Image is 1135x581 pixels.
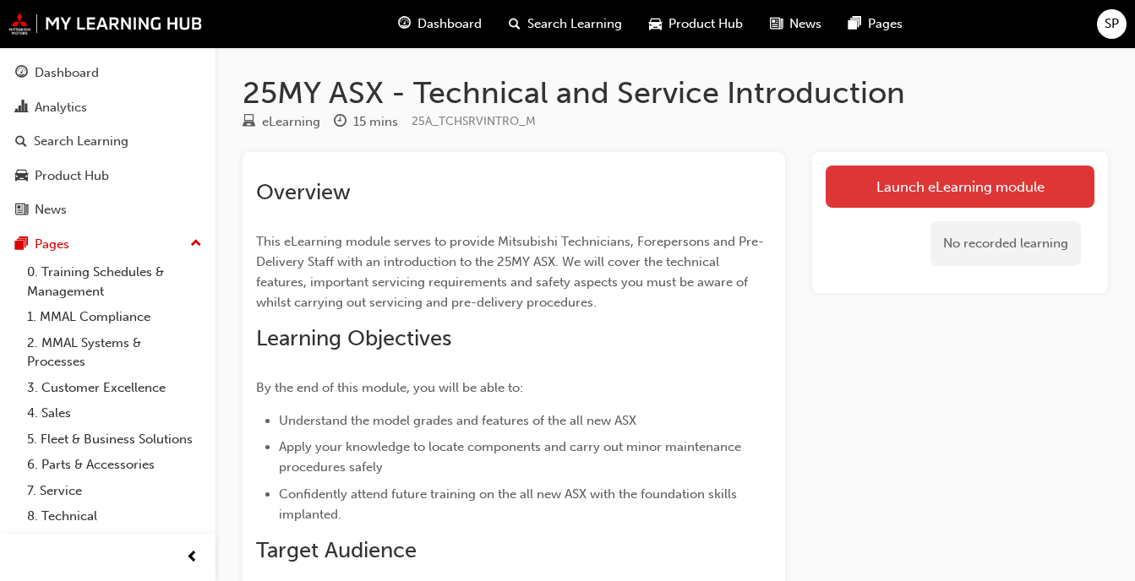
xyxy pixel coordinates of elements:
[186,547,199,568] span: prev-icon
[8,13,203,35] img: mmal
[7,57,209,89] a: Dashboard
[279,413,636,428] span: Understand the model grades and features of the all new ASX
[35,98,87,117] div: Analytics
[15,169,28,184] span: car-icon
[256,179,351,205] span: Overview
[15,134,27,149] span: search-icon
[256,325,451,351] span: Learning Objectives
[35,166,109,186] div: Product Hub
[35,235,69,254] div: Pages
[1097,9,1127,39] button: SP
[826,166,1094,208] a: Launch eLearning module
[256,380,523,395] span: By the end of this module, you will be able to:
[34,132,128,151] div: Search Learning
[190,233,202,255] span: up-icon
[930,221,1081,266] div: No recorded learning
[636,7,756,41] a: car-iconProduct Hub
[20,400,209,426] a: 4. Sales
[20,478,209,504] a: 7. Service
[256,537,417,563] span: Target Audience
[385,7,495,41] a: guage-iconDashboard
[353,112,398,132] div: 15 mins
[7,160,209,192] a: Product Hub
[20,452,209,478] a: 6. Parts & Accessories
[15,100,28,116] span: chart-icon
[7,92,209,123] a: Analytics
[256,234,764,310] span: This eLearning module serves to provide Mitsubishi Technicians, Forepersons and Pre-Delivery Staf...
[15,203,28,218] span: news-icon
[279,486,740,522] span: Confidently attend future training on the all new ASX with the foundation skills implanted.
[649,14,662,35] span: car-icon
[243,74,1108,111] h1: 25MY ASX - Technical and Service Introduction
[668,14,743,34] span: Product Hub
[20,503,209,529] a: 8. Technical
[15,66,28,81] span: guage-icon
[262,112,320,132] div: eLearning
[412,114,536,128] span: Learning resource code
[20,426,209,453] a: 5. Fleet & Business Solutions
[770,14,783,35] span: news-icon
[527,14,622,34] span: Search Learning
[20,375,209,401] a: 3. Customer Excellence
[7,194,209,225] a: News
[7,229,209,260] button: Pages
[20,330,209,375] a: 2. MMAL Systems & Processes
[279,439,745,475] span: Apply your knowledge to locate components and carry out minor maintenance procedures safely
[509,14,521,35] span: search-icon
[417,14,482,34] span: Dashboard
[7,54,209,229] button: DashboardAnalyticsSearch LearningProduct HubNews
[20,304,209,330] a: 1. MMAL Compliance
[334,111,398,133] div: Duration
[835,7,916,41] a: pages-iconPages
[334,115,347,130] span: clock-icon
[15,237,28,252] span: pages-icon
[243,111,320,133] div: Type
[35,200,67,220] div: News
[1105,14,1119,34] span: SP
[20,529,209,556] a: 9. MyLH Information
[243,115,255,130] span: learningResourceType_ELEARNING-icon
[398,14,411,35] span: guage-icon
[495,7,636,41] a: search-iconSearch Learning
[868,14,903,34] span: Pages
[35,63,99,83] div: Dashboard
[20,259,209,304] a: 0. Training Schedules & Management
[789,14,821,34] span: News
[849,14,861,35] span: pages-icon
[7,126,209,157] a: Search Learning
[756,7,835,41] a: news-iconNews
